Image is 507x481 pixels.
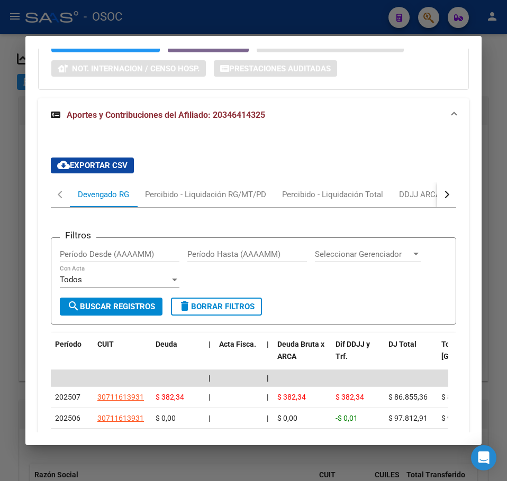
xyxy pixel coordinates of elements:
[72,64,200,73] span: Not. Internacion / Censo Hosp.
[384,333,437,380] datatable-header-cell: DJ Total
[214,60,337,77] button: Prestaciones Auditadas
[60,298,162,316] button: Buscar Registros
[209,340,211,348] span: |
[336,393,364,401] span: $ 382,34
[57,159,70,171] mat-icon: cloud_download
[209,374,211,382] span: |
[267,393,268,401] span: |
[78,189,129,200] div: Devengado RG
[67,110,265,120] span: Aportes y Contribuciones del Afiliado: 20346414325
[67,300,80,312] mat-icon: search
[437,333,490,380] datatable-header-cell: Tot. Trf. Bruto
[282,189,383,200] div: Percibido - Liquidación Total
[331,333,384,380] datatable-header-cell: Dif DDJJ y Trf.
[55,340,82,348] span: Período
[97,414,144,422] span: 30711613931
[156,393,184,401] span: $ 382,34
[441,414,481,422] span: $ 97.812,92
[178,300,191,312] mat-icon: delete
[277,393,306,401] span: $ 382,34
[219,340,256,348] span: Acta Fisca.
[156,414,176,422] span: $ 0,00
[151,333,204,380] datatable-header-cell: Deuda
[267,374,269,382] span: |
[51,158,134,173] button: Exportar CSV
[51,333,93,380] datatable-header-cell: Período
[38,98,469,132] mat-expansion-panel-header: Aportes y Contribuciones del Afiliado: 20346414325
[277,414,297,422] span: $ 0,00
[267,340,269,348] span: |
[209,393,210,401] span: |
[55,414,80,422] span: 202506
[204,333,215,380] datatable-header-cell: |
[93,333,151,380] datatable-header-cell: CUIT
[277,340,324,360] span: Deuda Bruta x ARCA
[209,414,210,422] span: |
[156,340,177,348] span: Deuda
[336,340,370,360] span: Dif DDJJ y Trf.
[51,60,206,77] button: Not. Internacion / Censo Hosp.
[315,249,411,259] span: Seleccionar Gerenciador
[441,393,481,401] span: $ 86.473,02
[67,302,155,311] span: Buscar Registros
[229,64,331,73] span: Prestaciones Auditadas
[145,189,266,200] div: Percibido - Liquidación RG/MT/PD
[97,340,114,348] span: CUIT
[171,298,262,316] button: Borrar Filtros
[336,414,358,422] span: -$ 0,01
[97,393,144,401] span: 30711613931
[267,414,268,422] span: |
[262,333,273,380] datatable-header-cell: |
[471,445,496,470] div: Open Intercom Messenger
[388,393,428,401] span: $ 86.855,36
[55,393,80,401] span: 202507
[57,161,128,170] span: Exportar CSV
[215,333,262,380] datatable-header-cell: Acta Fisca.
[388,340,417,348] span: DJ Total
[273,333,331,380] datatable-header-cell: Deuda Bruta x ARCA
[60,275,82,284] span: Todos
[178,302,255,311] span: Borrar Filtros
[399,189,441,200] div: DDJJ ARCA
[388,414,428,422] span: $ 97.812,91
[60,229,96,241] h3: Filtros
